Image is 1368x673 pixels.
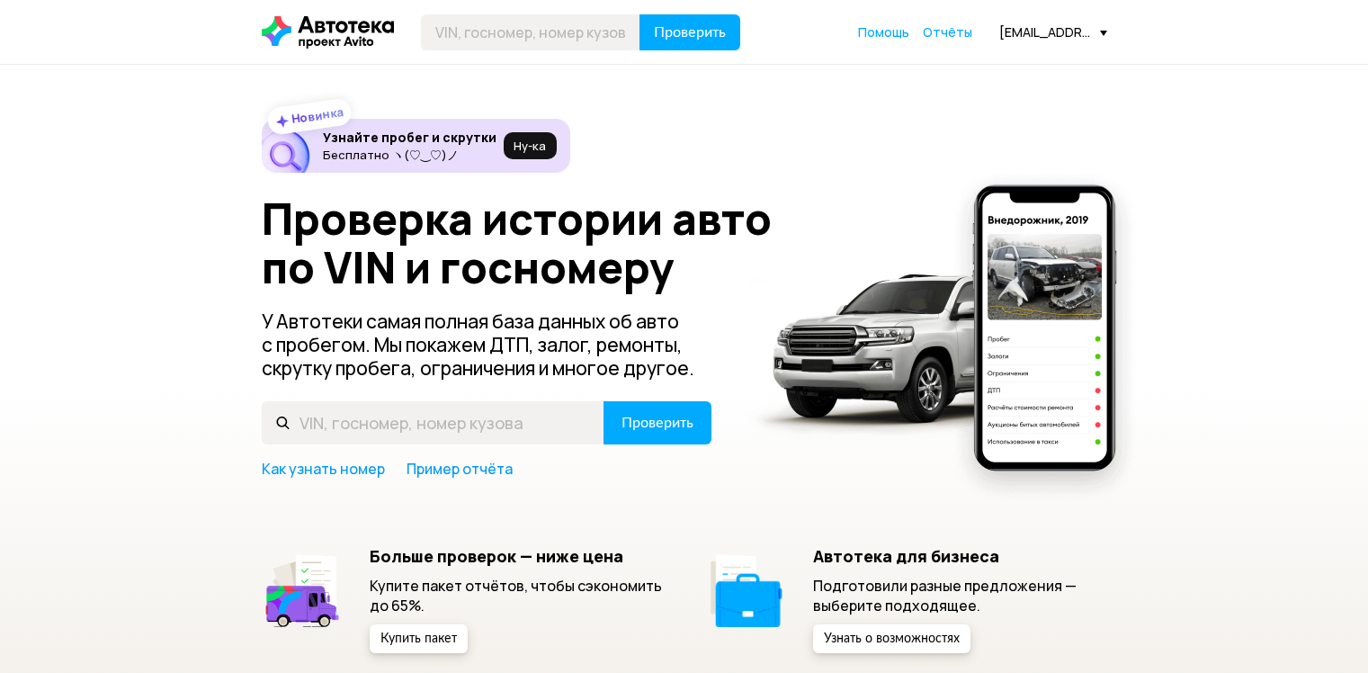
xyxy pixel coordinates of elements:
h1: Проверка истории авто по VIN и госномеру [262,194,799,292]
p: Подготовили разные предложения — выберите подходящее. [813,576,1107,615]
h5: Автотека для бизнеса [813,546,1107,566]
a: Пример отчёта [407,459,513,479]
h6: Узнайте пробег и скрутки [323,130,496,146]
button: Купить пакет [370,624,468,653]
span: Ну‑ка [514,139,546,153]
span: Проверить [654,25,726,40]
span: Проверить [621,416,693,430]
input: VIN, госномер, номер кузова [421,14,640,50]
p: У Автотеки самая полная база данных об авто с пробегом. Мы покажем ДТП, залог, ремонты, скрутку п... [262,310,713,380]
span: Купить пакет [380,633,457,645]
input: VIN, госномер, номер кузова [262,401,604,444]
a: Помощь [858,23,909,41]
a: Как узнать номер [262,459,385,479]
span: Отчёты [923,23,972,40]
span: Помощь [858,23,909,40]
div: [EMAIL_ADDRESS][DOMAIN_NAME] [999,23,1107,40]
button: Узнать о возможностях [813,624,970,653]
span: Узнать о возможностях [824,633,960,645]
a: Отчёты [923,23,972,41]
p: Купите пакет отчётов, чтобы сэкономить до 65%. [370,576,664,615]
button: Проверить [604,401,711,444]
strong: Новинка [290,103,344,127]
p: Бесплатно ヽ(♡‿♡)ノ [323,148,496,162]
h5: Больше проверок — ниже цена [370,546,664,566]
button: Проверить [639,14,740,50]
